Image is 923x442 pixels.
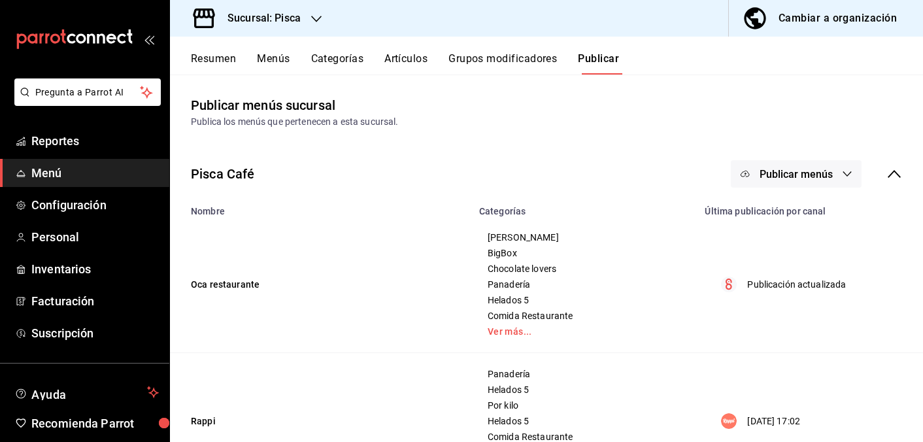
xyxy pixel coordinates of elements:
span: BigBox [488,248,681,258]
td: Oca restaurante [170,216,471,353]
h3: Sucursal: Pisca [217,10,301,26]
span: Comida Restaurante [488,432,681,441]
span: Panadería [488,369,681,379]
span: Publicar menús [760,168,833,180]
span: Menú [31,164,159,182]
div: Pisca Café [191,164,254,184]
div: navigation tabs [191,52,923,75]
span: Suscripción [31,324,159,342]
span: Por kilo [488,401,681,410]
span: Ayuda [31,384,142,400]
span: Configuración [31,196,159,214]
th: Nombre [170,198,471,216]
a: Ver más... [488,327,681,336]
span: Chocolate lovers [488,264,681,273]
button: Publicar menús [731,160,862,188]
span: Personal [31,228,159,246]
button: Resumen [191,52,236,75]
button: Grupos modificadores [448,52,557,75]
span: Panadería [488,280,681,289]
span: Inventarios [31,260,159,278]
span: Helados 5 [488,416,681,426]
th: Última publicación por canal [697,198,923,216]
button: Categorías [311,52,364,75]
button: Menús [257,52,290,75]
span: Pregunta a Parrot AI [35,86,141,99]
p: [DATE] 17:02 [747,415,800,428]
a: Pregunta a Parrot AI [9,95,161,109]
span: Facturación [31,292,159,310]
div: Publica los menús que pertenecen a esta sucursal. [191,115,902,129]
span: [PERSON_NAME] [488,233,681,242]
span: Helados 5 [488,296,681,305]
span: Comida Restaurante [488,311,681,320]
p: Publicación actualizada [747,278,846,292]
button: Pregunta a Parrot AI [14,78,161,106]
button: Publicar [578,52,619,75]
div: Cambiar a organización [779,9,897,27]
span: Reportes [31,132,159,150]
button: open_drawer_menu [144,34,154,44]
div: Publicar menús sucursal [191,95,335,115]
th: Categorías [471,198,697,216]
button: Artículos [384,52,428,75]
span: Recomienda Parrot [31,415,159,432]
span: Helados 5 [488,385,681,394]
